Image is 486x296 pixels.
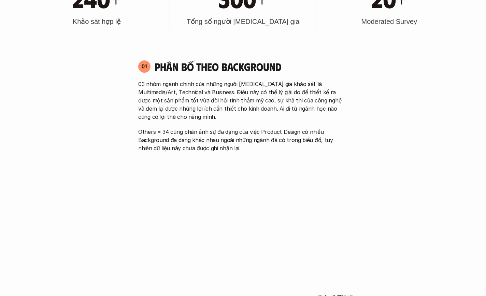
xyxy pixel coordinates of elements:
[361,17,417,26] h3: Moderated Survey
[132,163,354,292] iframe: Interactive or visual content
[142,64,147,69] p: 01
[138,128,348,152] p: Others = 34 cũng phản ánh sự đa dạng của việc Product Design có nhiều Background đa dạng khác nha...
[187,17,300,26] h3: Tổng số người [MEDICAL_DATA] gia
[138,80,348,121] p: 03 nhóm ngành chính của những người [MEDICAL_DATA] gia khảo sát là Multimedia/Art, Technical và B...
[73,17,121,26] h3: Khảo sát hợp lệ
[155,60,348,73] h4: Phân bố theo background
